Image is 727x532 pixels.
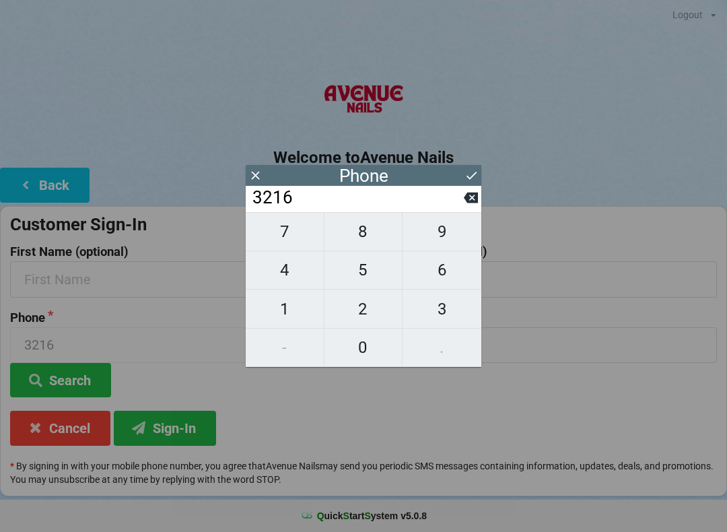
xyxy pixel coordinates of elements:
[339,169,388,182] div: Phone
[246,212,324,251] button: 7
[403,212,481,251] button: 9
[246,251,324,290] button: 4
[324,256,403,284] span: 5
[403,295,481,323] span: 3
[324,290,403,328] button: 2
[403,218,481,246] span: 9
[403,290,481,328] button: 3
[324,251,403,290] button: 5
[246,295,324,323] span: 1
[403,251,481,290] button: 6
[324,212,403,251] button: 8
[324,333,403,362] span: 0
[246,218,324,246] span: 7
[324,218,403,246] span: 8
[246,256,324,284] span: 4
[324,295,403,323] span: 2
[246,290,324,328] button: 1
[324,329,403,367] button: 0
[403,256,481,284] span: 6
